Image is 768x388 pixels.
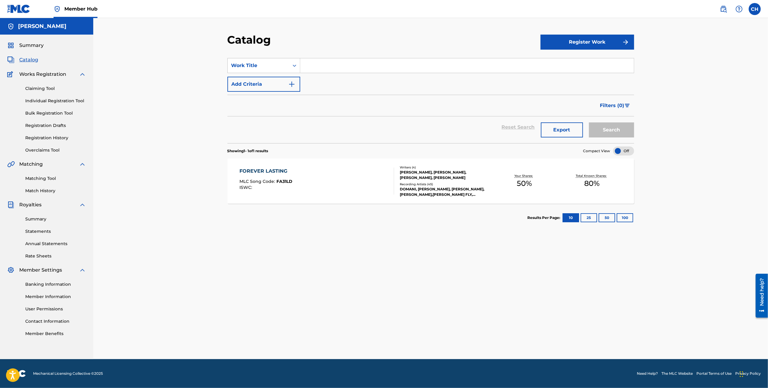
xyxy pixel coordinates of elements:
iframe: Chat Widget [738,359,768,388]
a: Claiming Tool [25,85,86,92]
span: Mechanical Licensing Collective © 2025 [33,371,103,376]
div: [PERSON_NAME], [PERSON_NAME], [PERSON_NAME], [PERSON_NAME] [400,170,491,180]
a: Privacy Policy [735,371,761,376]
img: 9d2ae6d4665cec9f34b9.svg [288,81,295,88]
p: Showing 1 - 1 of 1 results [227,148,268,154]
iframe: Resource Center [751,272,768,320]
div: Work Title [231,62,285,69]
img: Member Settings [7,266,14,274]
span: MLC Song Code : [239,179,276,184]
img: expand [79,201,86,208]
span: Royalties [19,201,42,208]
a: Matching Tool [25,175,86,182]
span: Compact View [583,148,610,154]
a: Public Search [717,3,729,15]
img: MLC Logo [7,5,30,13]
h2: Catalog [227,33,274,47]
div: DOMANI, [PERSON_NAME], [PERSON_NAME], [PERSON_NAME],[PERSON_NAME] FLY,[PERSON_NAME], [PERSON_NAME] [400,186,491,197]
form: Search Form [227,58,634,143]
div: Writers ( 4 ) [400,165,491,170]
a: Banking Information [25,281,86,288]
button: Register Work [541,35,634,50]
div: Help [733,3,745,15]
button: 25 [581,213,597,222]
span: ISWC : [239,185,254,190]
a: SummarySummary [7,42,44,49]
a: Rate Sheets [25,253,86,259]
img: help [736,5,743,13]
a: Statements [25,228,86,235]
button: 50 [599,213,615,222]
img: Catalog [7,56,14,63]
h5: Cameron Herring [18,23,66,30]
img: Accounts [7,23,14,30]
button: 100 [617,213,633,222]
img: expand [79,266,86,274]
a: Need Help? [637,371,658,376]
img: Matching [7,161,15,168]
div: Recording Artists ( 45 ) [400,182,491,186]
img: search [720,5,727,13]
a: Member Benefits [25,331,86,337]
span: Matching [19,161,43,168]
a: Registration History [25,135,86,141]
a: Registration Drafts [25,122,86,129]
img: expand [79,71,86,78]
img: Works Registration [7,71,15,78]
a: Match History [25,188,86,194]
img: f7272a7cc735f4ea7f67.svg [622,38,629,46]
span: Member Hub [64,5,97,12]
div: User Menu [749,3,761,15]
a: Member Information [25,294,86,300]
a: Contact Information [25,318,86,325]
a: Summary [25,216,86,222]
span: 80 % [584,178,600,189]
img: filter [625,104,630,107]
button: Add Criteria [227,77,300,92]
img: Royalties [7,201,14,208]
a: Overclaims Tool [25,147,86,153]
a: Individual Registration Tool [25,98,86,104]
p: Total Known Shares: [576,174,608,178]
a: User Permissions [25,306,86,312]
div: Drag [740,365,743,383]
button: Filters (0) [597,98,634,113]
span: Summary [19,42,44,49]
img: logo [7,370,26,377]
img: expand [79,161,86,168]
span: Filters ( 0 ) [600,102,625,109]
img: Top Rightsholder [54,5,61,13]
a: Annual Statements [25,241,86,247]
a: Portal Terms of Use [696,371,732,376]
span: 50 % [517,178,532,189]
button: 10 [563,213,579,222]
a: FOREVER LASTINGMLC Song Code:FA31LDISWC:Writers (4)[PERSON_NAME], [PERSON_NAME], [PERSON_NAME], [... [227,159,634,204]
a: The MLC Website [662,371,693,376]
a: Bulk Registration Tool [25,110,86,116]
span: Works Registration [19,71,66,78]
span: Catalog [19,56,38,63]
span: Member Settings [19,266,62,274]
a: CatalogCatalog [7,56,38,63]
span: FA31LD [276,179,292,184]
div: FOREVER LASTING [239,168,292,175]
p: Results Per Page: [528,215,562,220]
button: Export [541,122,583,137]
p: Your Shares: [514,174,534,178]
img: Summary [7,42,14,49]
